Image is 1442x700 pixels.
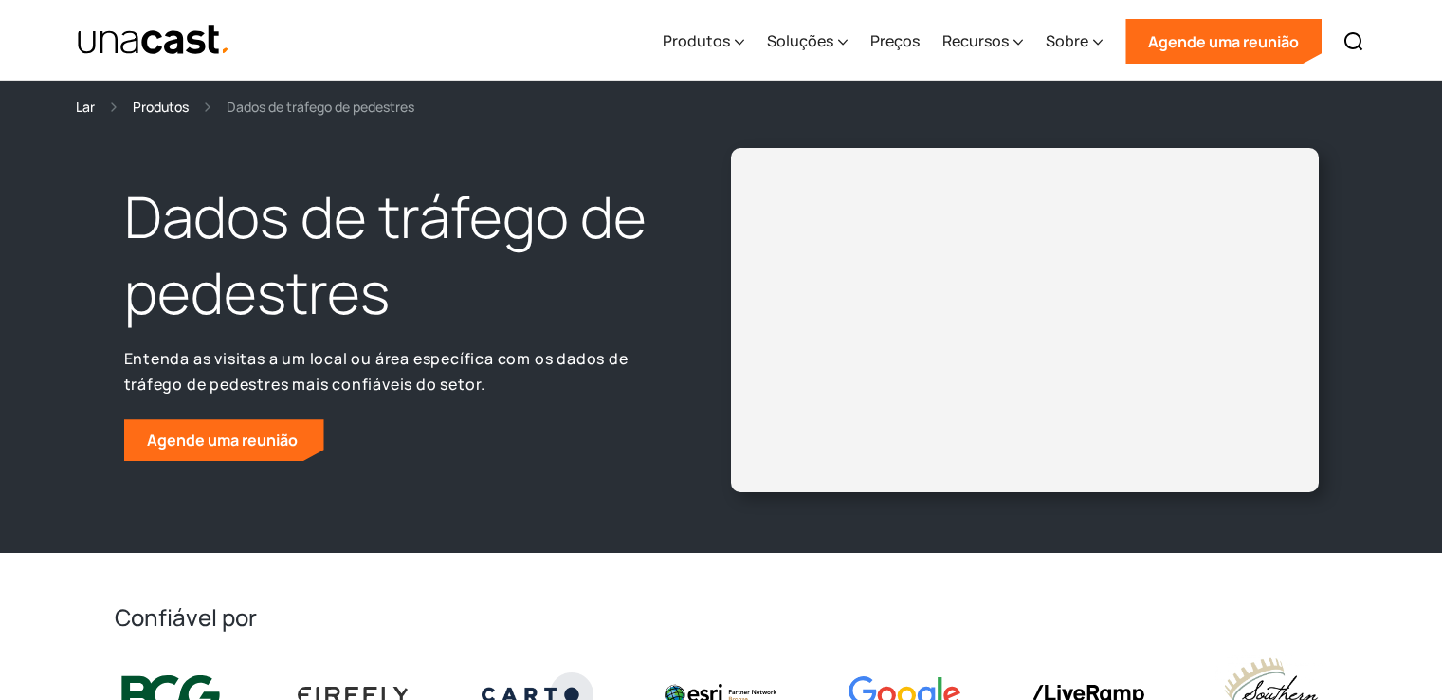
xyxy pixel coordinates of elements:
[870,30,920,51] font: Preços
[870,3,920,81] a: Preços
[663,3,744,81] div: Produtos
[147,430,298,451] font: Agende uma reunião
[124,419,324,461] a: Agende uma reunião
[767,3,848,81] div: Soluções
[76,96,95,118] a: Lar
[77,24,231,57] a: lar
[115,601,257,633] font: Confiável por
[767,30,833,51] font: Soluções
[1046,3,1103,81] div: Sobre
[746,163,1304,477] iframe: Unacast - Vacinas Europeias v2
[942,3,1023,81] div: Recursos
[1046,30,1088,51] font: Sobre
[1125,19,1322,64] a: Agende uma reunião
[1148,31,1299,52] font: Agende uma reunião
[77,24,231,57] img: Logotipo de texto Unacast
[227,98,414,116] font: Dados de tráfego de pedestres
[133,98,189,116] font: Produtos
[124,177,647,331] font: Dados de tráfego de pedestres
[124,348,629,395] font: Entenda as visitas a um local ou área específica com os dados de tráfego de pedestres mais confiá...
[942,30,1009,51] font: Recursos
[133,96,189,118] a: Produtos
[1342,30,1365,53] img: Ícone de pesquisa
[663,30,730,51] font: Produtos
[76,98,95,116] font: Lar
